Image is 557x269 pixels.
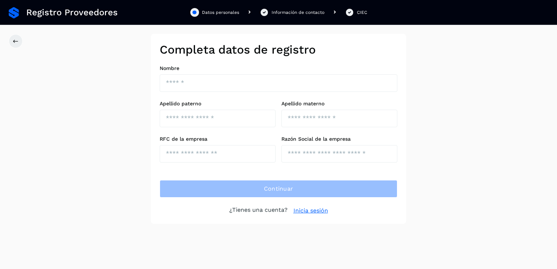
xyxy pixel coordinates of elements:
div: Información de contacto [272,9,324,16]
span: Continuar [264,185,293,193]
div: Datos personales [202,9,239,16]
button: Continuar [160,180,397,198]
a: Inicia sesión [293,206,328,215]
label: Nombre [160,65,397,71]
label: RFC de la empresa [160,136,276,142]
label: Apellido paterno [160,101,276,107]
h2: Completa datos de registro [160,43,397,56]
label: Apellido materno [281,101,397,107]
span: Registro Proveedores [26,7,118,18]
div: CIEC [357,9,367,16]
label: Razón Social de la empresa [281,136,397,142]
p: ¿Tienes una cuenta? [229,206,288,215]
